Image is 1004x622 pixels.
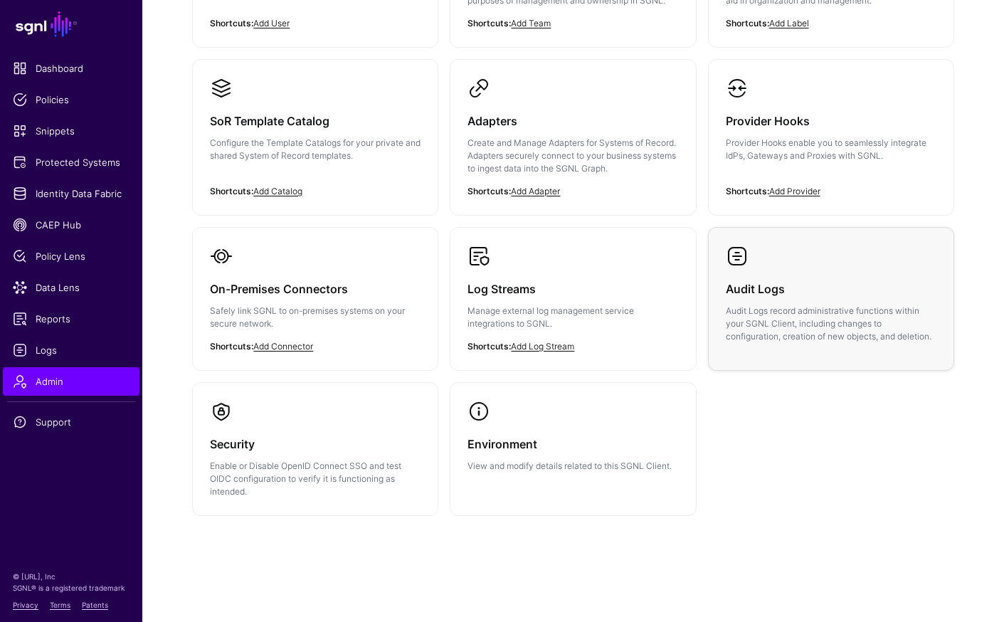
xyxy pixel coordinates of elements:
a: Add Team [511,18,551,28]
a: CAEP Hub [3,211,139,239]
strong: Shortcuts: [726,186,769,196]
a: Audit LogsAudit Logs record administrative functions within your SGNL Client, including changes t... [709,228,953,360]
a: Add Log Stream [511,341,574,352]
span: CAEP Hub [13,218,130,232]
a: Add Label [769,18,809,28]
a: Log StreamsManage external log management service integrations to SGNL. [450,228,695,370]
a: SoR Template CatalogConfigure the Template Catalogs for your private and shared System of Record ... [193,60,438,202]
a: Dashboard [3,54,139,83]
h3: Provider Hooks [726,111,936,131]
span: Reports [13,312,130,326]
span: Data Lens [13,280,130,295]
p: Audit Logs record administrative functions within your SGNL Client, including changes to configur... [726,305,936,343]
strong: Shortcuts: [210,341,253,352]
span: Policy Lens [13,249,130,263]
a: Reports [3,305,139,333]
a: Data Lens [3,273,139,302]
span: Support [13,415,130,429]
p: Create and Manage Adapters for Systems of Record. Adapters securely connect to your business syst... [467,137,678,175]
h3: Log Streams [467,279,678,299]
a: Add Adapter [511,186,560,196]
a: Patents [82,601,108,609]
strong: Shortcuts: [467,186,511,196]
h3: Security [210,434,421,454]
p: View and modify details related to this SGNL Client. [467,460,678,473]
h3: Audit Logs [726,279,936,299]
a: Logs [3,336,139,364]
a: Protected Systems [3,148,139,176]
span: Snippets [13,124,130,138]
strong: Shortcuts: [467,18,511,28]
a: Add Connector [253,341,313,352]
a: Provider HooksProvider Hooks enable you to seamlessly integrate IdPs, Gateways and Proxies with S... [709,60,953,202]
p: © [URL], Inc [13,571,130,582]
a: Privacy [13,601,38,609]
a: Admin [3,367,139,396]
p: SGNL® is a registered trademark [13,582,130,594]
a: EnvironmentView and modify details related to this SGNL Client. [450,383,695,490]
a: Policies [3,85,139,114]
a: Policy Lens [3,242,139,270]
a: Snippets [3,117,139,145]
a: Add Catalog [253,186,302,196]
a: SecurityEnable or Disable OpenID Connect SSO and test OIDC configuration to verify it is function... [193,383,438,515]
span: Protected Systems [13,155,130,169]
a: AdaptersCreate and Manage Adapters for Systems of Record. Adapters securely connect to your busin... [450,60,695,215]
a: Add Provider [769,186,820,196]
span: Policies [13,93,130,107]
strong: Shortcuts: [467,341,511,352]
h3: Environment [467,434,678,454]
span: Dashboard [13,61,130,75]
a: Terms [50,601,70,609]
p: Provider Hooks enable you to seamlessly integrate IdPs, Gateways and Proxies with SGNL. [726,137,936,162]
p: Manage external log management service integrations to SGNL. [467,305,678,330]
p: Enable or Disable OpenID Connect SSO and test OIDC configuration to verify it is functioning as i... [210,460,421,498]
strong: Shortcuts: [210,186,253,196]
span: Admin [13,374,130,389]
a: On-Premises ConnectorsSafely link SGNL to on-premises systems on your secure network. [193,228,438,370]
strong: Shortcuts: [726,18,769,28]
p: Safely link SGNL to on-premises systems on your secure network. [210,305,421,330]
a: Add User [253,18,290,28]
span: Logs [13,343,130,357]
h3: On-Premises Connectors [210,279,421,299]
span: Identity Data Fabric [13,186,130,201]
p: Configure the Template Catalogs for your private and shared System of Record templates. [210,137,421,162]
a: Identity Data Fabric [3,179,139,208]
h3: SoR Template Catalog [210,111,421,131]
h3: Adapters [467,111,678,131]
strong: Shortcuts: [210,18,253,28]
a: SGNL [9,9,134,40]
